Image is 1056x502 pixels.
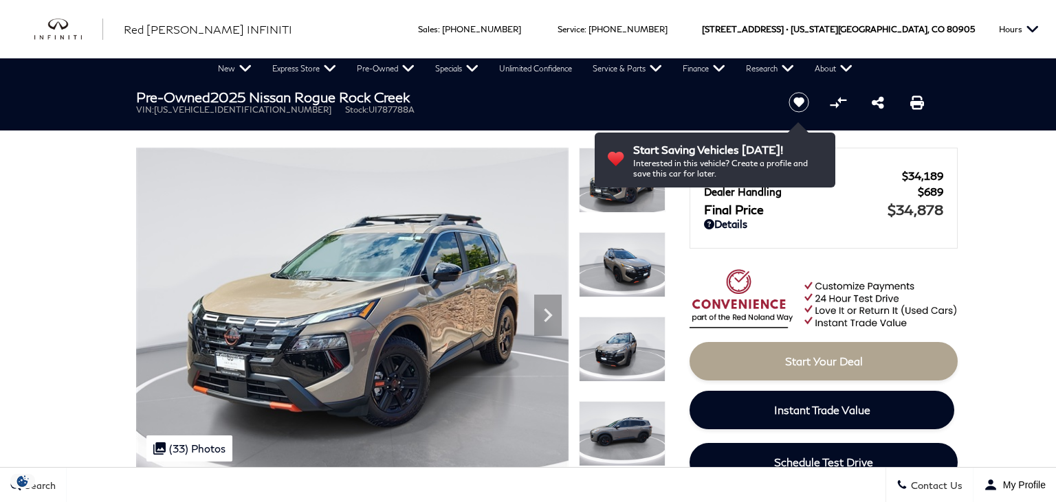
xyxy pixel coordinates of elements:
a: Instant Trade Value [690,391,954,429]
span: $689 [918,185,943,198]
a: Red [PERSON_NAME] INFINITI [124,21,292,38]
div: (33) Photos [146,435,232,461]
span: Contact Us [907,479,962,491]
a: Details [704,218,943,230]
a: Research [736,58,804,79]
a: Specials [425,58,489,79]
span: Schedule Test Drive [774,455,873,468]
div: Next [534,295,562,336]
a: About [804,58,863,79]
span: Service [558,24,584,34]
span: Stock: [345,104,368,115]
strong: Pre-Owned [136,89,210,105]
img: Used 2025 Baja Storm Metallic Nissan Rock Creek image 4 [579,401,665,466]
a: Final Price $34,878 [704,201,943,218]
img: INFINITI [34,19,103,41]
nav: Main Navigation [208,58,863,79]
a: [PHONE_NUMBER] [442,24,521,34]
a: Unlimited Confidence [489,58,582,79]
span: $34,189 [902,170,943,182]
a: Express Store [262,58,346,79]
span: Dealer Handling [704,185,918,198]
span: Search [21,479,56,491]
button: Open user profile menu [973,468,1056,502]
img: Opt-Out Icon [7,474,38,488]
span: : [584,24,586,34]
a: Finance [672,58,736,79]
span: VIN: [136,104,154,115]
span: [US_VEHICLE_IDENTIFICATION_NUMBER] [154,104,331,115]
img: Used 2025 Baja Storm Metallic Nissan Rock Creek image 2 [579,232,665,297]
span: Red [PERSON_NAME] INFINITI [124,23,292,36]
span: Instant Trade Value [774,403,870,416]
h1: 2025 Nissan Rogue Rock Creek [136,89,765,104]
a: Service & Parts [582,58,672,79]
span: Final Price [704,202,888,217]
a: Pre-Owned [346,58,425,79]
span: Start Your Deal [785,354,863,367]
span: Sales [418,24,438,34]
a: Share this Pre-Owned 2025 Nissan Rogue Rock Creek [872,94,884,111]
section: Click to Open Cookie Consent Modal [7,474,38,488]
a: Red [PERSON_NAME] $34,189 [704,170,943,182]
a: Print this Pre-Owned 2025 Nissan Rogue Rock Creek [910,94,924,111]
button: Compare Vehicle [828,92,848,113]
a: Schedule Test Drive [690,443,958,481]
a: Start Your Deal [690,342,958,380]
span: Red [PERSON_NAME] [704,170,902,182]
button: Save vehicle [784,91,814,113]
img: Used 2025 Baja Storm Metallic Nissan Rock Creek image 3 [579,317,665,382]
span: UI787788A [368,104,415,115]
span: : [438,24,440,34]
a: New [208,58,262,79]
span: $34,878 [888,201,943,218]
a: [STREET_ADDRESS] • [US_STATE][GEOGRAPHIC_DATA], CO 80905 [702,24,975,34]
a: Dealer Handling $689 [704,185,943,198]
img: Used 2025 Baja Storm Metallic Nissan Rock Creek image 1 [579,148,665,213]
a: infiniti [34,19,103,41]
img: Used 2025 Baja Storm Metallic Nissan Rock Creek image 1 [136,148,569,472]
span: My Profile [998,479,1046,490]
a: [PHONE_NUMBER] [588,24,668,34]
